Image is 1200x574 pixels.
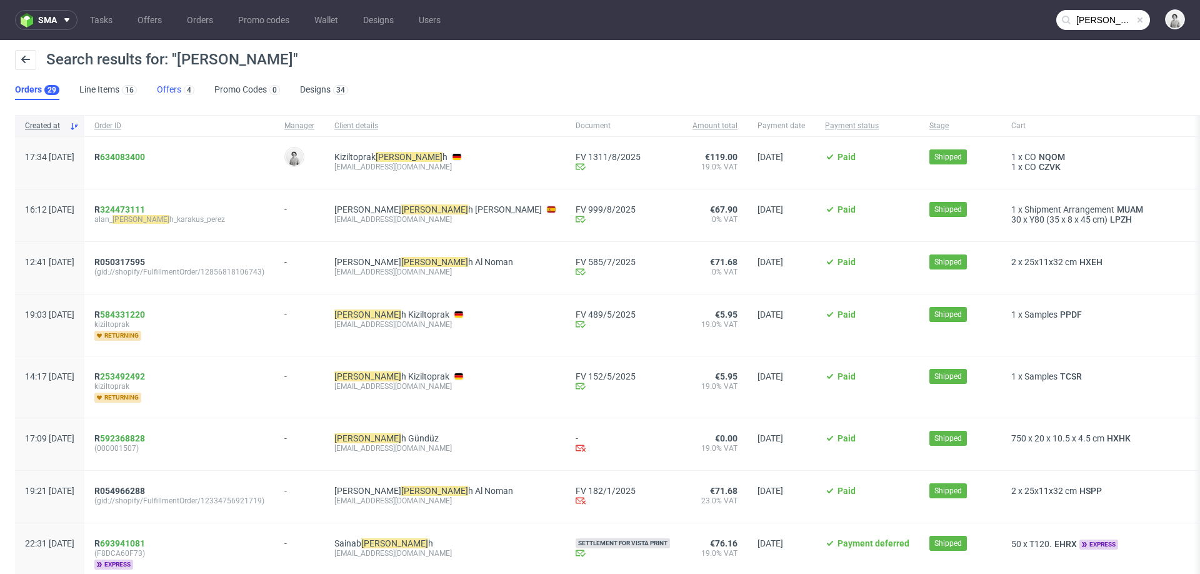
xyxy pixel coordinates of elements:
a: Offers [130,10,169,30]
span: 19.0% VAT [692,548,737,558]
span: express [94,560,133,570]
span: 19:21 [DATE] [25,486,74,496]
span: [DATE] [757,204,783,214]
span: T120. [1029,539,1052,549]
span: 750 [1011,433,1026,443]
span: €119.00 [705,152,737,162]
mark: [PERSON_NAME] [112,215,169,224]
span: Shipped [934,433,962,444]
span: 25x11x32 cm [1024,257,1077,267]
a: Designs [356,10,401,30]
a: 584331220 [100,310,145,320]
div: - [284,533,314,548]
a: 592368828 [100,433,145,443]
div: x [1011,310,1181,320]
span: alan_ h_karakus_perez [94,214,264,224]
span: 1 [1011,310,1016,320]
span: 2 [1011,257,1016,267]
span: [DATE] [757,486,783,496]
div: - [284,428,314,443]
a: FV 489/5/2025 [576,310,672,320]
span: Amount total [692,121,737,131]
a: Kiziltoprak[PERSON_NAME]h [334,152,447,162]
span: €5.95 [715,371,737,381]
span: 0% VAT [692,267,737,277]
span: NQOM [1036,152,1067,162]
div: x [1011,371,1181,381]
div: x [1011,486,1181,496]
div: x [1011,257,1181,267]
span: [DATE] [757,152,783,162]
span: [DATE] [757,538,783,548]
a: FV 1311/8/2025 [576,152,672,162]
a: PPDF [1057,310,1084,320]
span: €67.90 [710,204,737,214]
a: [PERSON_NAME]h Kiziltoprak [334,310,449,320]
span: Paid [837,204,856,214]
span: [DATE] [757,371,783,381]
span: Settlement for Vista Print [576,538,670,548]
mark: [PERSON_NAME] [376,152,442,162]
a: [PERSON_NAME]h Kiziltoprak [334,371,449,381]
span: 1 [1011,152,1016,162]
span: R [94,310,145,320]
div: - [284,366,314,381]
div: 0 [272,86,277,94]
span: [DATE] [757,433,783,443]
span: (F8DCA60F73) [94,548,264,558]
span: 30 [1011,214,1021,224]
div: - [284,252,314,267]
span: Shipped [934,204,962,215]
span: (000001507) [94,443,264,453]
a: FV 585/7/2025 [576,257,672,267]
a: 324473111 [100,204,145,214]
span: Payment date [757,121,805,131]
a: Promo codes [231,10,297,30]
span: HXHK [1104,433,1133,443]
span: Document [576,121,672,131]
a: Wallet [307,10,346,30]
a: R054966288 [94,486,147,496]
span: 19.0% VAT [692,320,737,330]
div: x [1011,204,1181,214]
span: Samples [1024,310,1057,320]
div: - [576,433,672,455]
div: - [284,305,314,320]
div: [EMAIL_ADDRESS][DOMAIN_NAME] [334,548,556,558]
span: 50 [1011,539,1021,549]
div: 4 [187,86,191,94]
span: €76.16 [710,538,737,548]
a: CZVK [1036,162,1063,172]
mark: [PERSON_NAME] [334,433,401,443]
a: MUAM [1114,204,1146,214]
a: Orders [179,10,221,30]
a: LPZH [1107,214,1134,224]
a: 253492492 [100,371,145,381]
span: Shipped [934,151,962,163]
div: [EMAIL_ADDRESS][DOMAIN_NAME] [334,214,556,224]
span: 2 [1011,486,1016,496]
span: Order ID [94,121,264,131]
span: 0% VAT [692,214,737,224]
span: 25x11x32 cm [1024,486,1077,496]
span: 12:41 [DATE] [25,257,74,267]
span: R [94,371,145,381]
span: kiziltoprak [94,320,264,330]
span: [DATE] [757,257,783,267]
span: CO [1024,152,1036,162]
div: - [284,199,314,214]
span: Paid [837,310,856,320]
a: FV 182/1/2025 [576,486,672,496]
span: Created at [25,121,64,131]
div: [EMAIL_ADDRESS][DOMAIN_NAME] [334,320,556,330]
mark: [PERSON_NAME] [401,257,468,267]
span: R [94,152,145,162]
a: [PERSON_NAME][PERSON_NAME]h [PERSON_NAME] [334,204,542,214]
a: R584331220 [94,310,147,320]
mark: [PERSON_NAME] [361,538,428,548]
div: x [1011,162,1181,172]
span: R [94,204,145,214]
div: [EMAIL_ADDRESS][DOMAIN_NAME] [334,267,556,277]
a: R324473111 [94,204,147,214]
